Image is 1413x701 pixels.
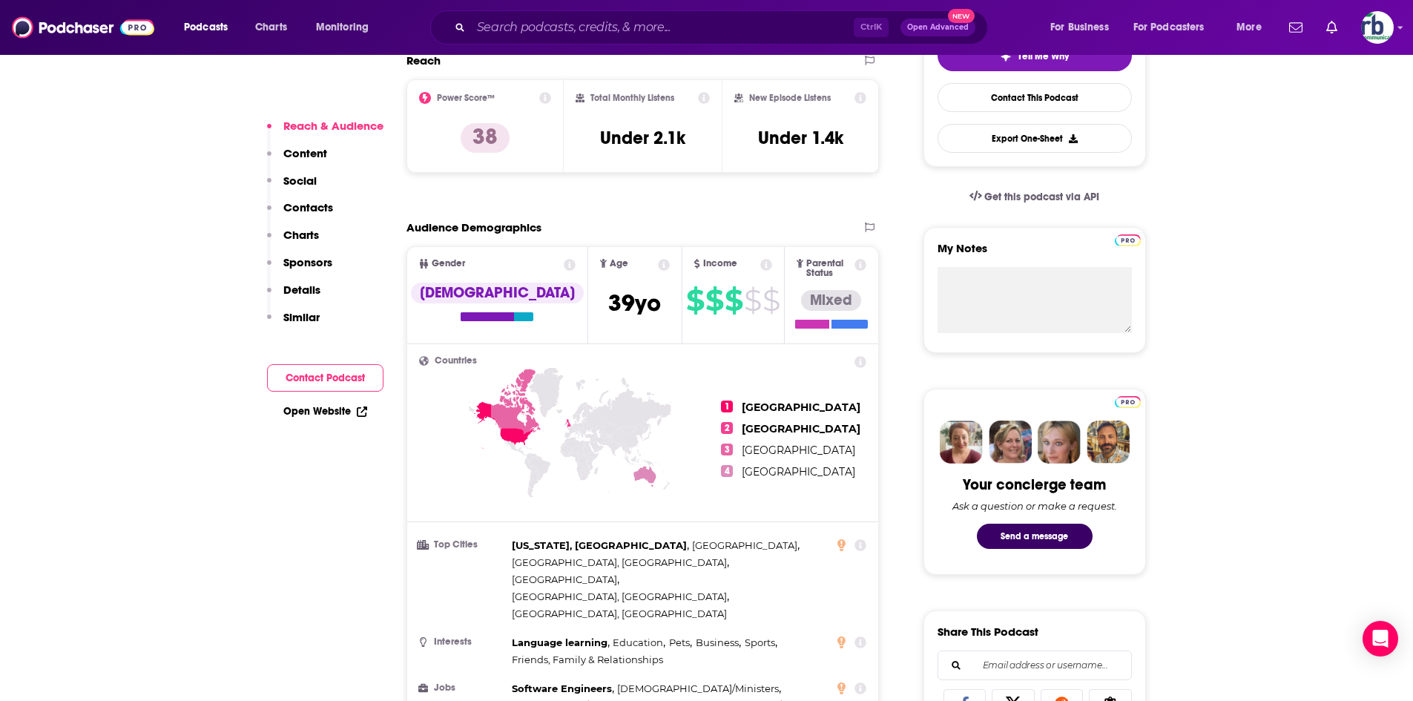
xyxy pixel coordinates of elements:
p: Content [283,146,327,160]
span: Podcasts [184,17,228,38]
span: , [512,537,689,554]
span: Language learning [512,636,607,648]
h2: Audience Demographics [406,220,541,234]
span: Tell Me Why [1018,50,1069,62]
h2: Total Monthly Listens [590,93,674,103]
img: Podchaser Pro [1115,234,1141,246]
span: , [512,571,619,588]
span: , [613,634,665,651]
a: Open Website [283,405,367,418]
span: Education [613,636,663,648]
img: tell me why sparkle [1000,50,1012,62]
div: Search podcasts, credits, & more... [444,10,1002,45]
h3: Share This Podcast [938,625,1038,639]
span: Charts [255,17,287,38]
span: Monitoring [316,17,369,38]
span: Software Engineers [512,682,612,694]
span: 4 [721,465,733,477]
p: Similar [283,310,320,324]
span: Get this podcast via API [984,191,1099,203]
span: , [512,554,729,571]
a: Contact This Podcast [938,83,1132,112]
h3: Jobs [419,683,506,693]
span: For Podcasters [1133,17,1205,38]
a: Show notifications dropdown [1283,15,1308,40]
img: Podchaser Pro [1115,396,1141,408]
span: [GEOGRAPHIC_DATA], [GEOGRAPHIC_DATA] [512,608,727,619]
span: Pets [669,636,690,648]
span: [GEOGRAPHIC_DATA] [742,401,860,414]
span: $ [763,289,780,312]
button: Contact Podcast [267,364,383,392]
h2: New Episode Listens [749,93,831,103]
p: Details [283,283,320,297]
span: [GEOGRAPHIC_DATA] [512,573,617,585]
div: Search followers [938,651,1132,680]
button: open menu [1040,16,1127,39]
span: 39 yo [608,289,661,317]
span: $ [744,289,761,312]
span: Open Advanced [907,24,969,31]
a: Pro website [1115,232,1141,246]
button: Charts [267,228,319,255]
img: Jules Profile [1038,421,1081,464]
div: Open Intercom Messenger [1363,621,1398,656]
button: Sponsors [267,255,332,283]
button: Similar [267,310,320,338]
span: More [1236,17,1262,38]
span: [DEMOGRAPHIC_DATA]/Ministers [617,682,779,694]
h3: Under 1.4k [758,127,843,149]
span: [GEOGRAPHIC_DATA] [742,422,860,435]
button: Send a message [977,524,1093,549]
span: , [669,634,692,651]
span: Friends, Family & Relationships [512,654,663,665]
button: open menu [1124,16,1226,39]
span: [GEOGRAPHIC_DATA] [742,444,855,457]
a: Pro website [1115,394,1141,408]
span: , [745,634,777,651]
h3: Under 2.1k [600,127,685,149]
span: , [512,588,729,605]
div: Mixed [801,290,861,311]
span: Logged in as johannarb [1361,11,1394,44]
button: Show profile menu [1361,11,1394,44]
div: Ask a question or make a request. [952,500,1117,512]
button: open menu [174,16,247,39]
img: Jon Profile [1087,421,1130,464]
h2: Power Score™ [437,93,495,103]
span: 3 [721,444,733,455]
div: [DEMOGRAPHIC_DATA] [411,283,584,303]
span: [GEOGRAPHIC_DATA] [692,539,797,551]
button: Social [267,174,317,201]
span: , [696,634,741,651]
button: Reach & Audience [267,119,383,146]
span: 2 [721,422,733,434]
a: Show notifications dropdown [1320,15,1343,40]
a: Get this podcast via API [958,179,1112,215]
button: open menu [306,16,388,39]
p: Contacts [283,200,333,214]
button: tell me why sparkleTell Me Why [938,40,1132,71]
span: Business [696,636,739,648]
span: [US_STATE], [GEOGRAPHIC_DATA] [512,539,687,551]
span: Countries [435,356,477,366]
p: 38 [461,123,510,153]
img: Sydney Profile [940,421,983,464]
span: $ [725,289,742,312]
label: My Notes [938,241,1132,267]
button: open menu [1226,16,1280,39]
img: User Profile [1361,11,1394,44]
a: Charts [246,16,296,39]
p: Charts [283,228,319,242]
p: Sponsors [283,255,332,269]
button: Export One-Sheet [938,124,1132,153]
button: Open AdvancedNew [900,19,975,36]
img: Podchaser - Follow, Share and Rate Podcasts [12,13,154,42]
button: Contacts [267,200,333,228]
span: $ [686,289,704,312]
span: Age [610,259,628,269]
input: Email address or username... [950,651,1119,679]
span: [GEOGRAPHIC_DATA], [GEOGRAPHIC_DATA] [512,590,727,602]
button: Details [267,283,320,310]
h2: Reach [406,53,441,68]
